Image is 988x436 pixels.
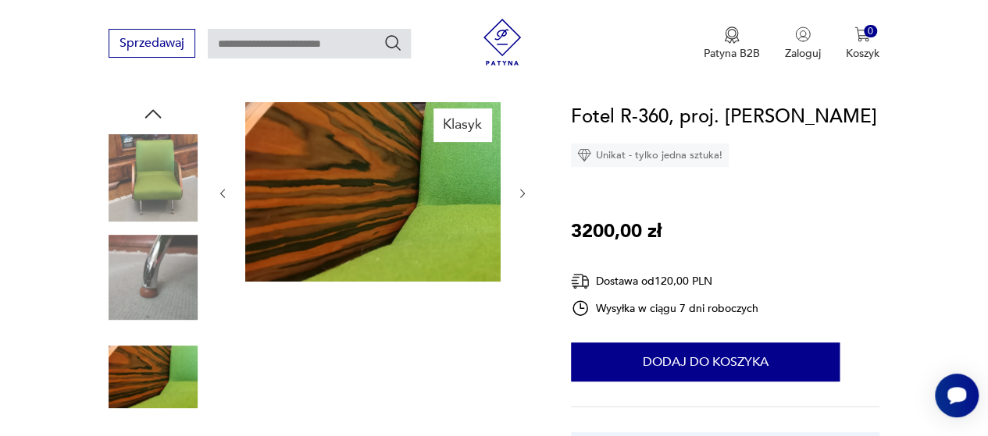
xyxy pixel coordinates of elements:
[724,27,740,44] img: Ikona medalu
[571,217,662,246] p: 3200,00 zł
[864,25,877,38] div: 0
[109,133,198,222] img: Zdjęcie produktu Fotel R-360, proj. J. Różański
[433,108,491,141] div: Klasyk
[846,27,879,61] button: 0Koszyk
[571,271,758,291] div: Dostawa od 120,00 PLN
[854,27,870,42] img: Ikona koszyka
[571,299,758,317] div: Wysyłka w ciągu 7 dni roboczych
[109,39,195,50] a: Sprzedawaj
[704,27,760,61] a: Ikona medaluPatyna B2B
[245,102,501,282] img: Zdjęcie produktu Fotel R-360, proj. J. Różański
[704,46,760,61] p: Patyna B2B
[785,46,821,61] p: Zaloguj
[577,148,591,162] img: Ikona diamentu
[571,342,840,381] button: Dodaj do koszyka
[383,34,402,52] button: Szukaj
[571,271,590,291] img: Ikona dostawy
[704,27,760,61] button: Patyna B2B
[795,27,811,42] img: Ikonka użytkownika
[935,374,979,417] iframe: Smartsupp widget button
[571,102,877,132] h1: Fotel R-360, proj. [PERSON_NAME]
[479,19,526,66] img: Patyna - sklep z meblami i dekoracjami vintage
[571,144,729,167] div: Unikat - tylko jedna sztuka!
[846,46,879,61] p: Koszyk
[109,332,198,421] img: Zdjęcie produktu Fotel R-360, proj. J. Różański
[109,233,198,322] img: Zdjęcie produktu Fotel R-360, proj. J. Różański
[785,27,821,61] button: Zaloguj
[109,29,195,58] button: Sprzedawaj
